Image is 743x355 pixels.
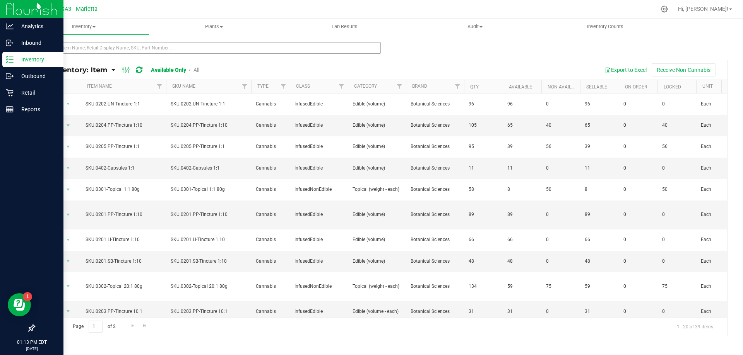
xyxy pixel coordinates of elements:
span: 105 [469,122,498,129]
span: 31 [585,308,614,315]
span: 75 [546,283,575,290]
span: 0 [623,100,653,108]
iframe: Resource center unread badge [23,292,32,301]
span: select [63,99,73,109]
span: 31 [507,308,537,315]
span: 39 [585,143,614,150]
span: Botanical Sciences [411,100,459,108]
span: 0 [662,165,692,172]
a: Brand [412,83,427,89]
span: select [63,141,73,152]
span: Botanical Sciences [411,258,459,265]
span: Edible (volume) [353,143,401,150]
inline-svg: Reports [6,105,14,113]
span: SKU.0202.UN-Tincture 1:1 [86,100,161,108]
span: 0 [623,186,653,193]
span: Cannabis [256,122,285,129]
span: 56 [662,143,692,150]
span: Edible (volume) [353,165,401,172]
span: Cannabis [256,283,285,290]
span: SKU.0301-Topical 1:1 80g [171,186,247,193]
a: Available Only [151,67,186,73]
span: Each [701,308,730,315]
span: 8 [507,186,537,193]
span: Each [701,122,730,129]
p: Inbound [14,38,60,48]
a: Filter [238,80,251,93]
span: 0 [623,236,653,243]
input: Search Item Name, Retail Display Name, SKU, Part Number... [34,42,381,54]
span: InfusedEdible [294,211,343,218]
span: 0 [546,258,575,265]
a: Filter [335,80,348,93]
span: 96 [469,100,498,108]
span: 0 [623,308,653,315]
span: 50 [662,186,692,193]
span: Audit [410,23,540,30]
a: Inventory [19,19,149,35]
span: 96 [507,100,537,108]
a: Category [354,83,377,89]
iframe: Resource center [8,293,31,316]
a: Filter [153,80,166,93]
span: All Inventory: Item [40,66,108,74]
p: Retail [14,88,60,97]
span: 96 [585,100,614,108]
span: select [63,184,73,195]
span: 95 [469,143,498,150]
span: Botanical Sciences [411,236,459,243]
span: Botanical Sciences [411,211,459,218]
a: Filter [277,80,290,93]
p: 01:13 PM EDT [3,339,60,346]
button: Receive Non-Cannabis [652,63,716,76]
span: Each [701,236,730,243]
span: 58 [469,186,498,193]
span: 11 [469,165,498,172]
p: Reports [14,105,60,114]
span: Each [701,258,730,265]
a: Type [257,83,269,89]
span: 0 [662,236,692,243]
span: SKU.0205.PP-Tincture 1:1 [86,143,161,150]
inline-svg: Inbound [6,39,14,47]
a: Non-Available [548,84,582,90]
a: SKU Name [172,83,195,89]
span: Each [701,211,730,218]
a: Available [509,84,532,90]
span: Cannabis [256,258,285,265]
span: SKU.0203.PP-Tincture 10:1 [86,308,161,315]
p: Outbound [14,71,60,81]
a: Lab Results [279,19,410,35]
span: Cannabis [256,100,285,108]
span: Edible (volume - each) [353,308,401,315]
a: All Inventory: Item [40,66,111,74]
span: 0 [662,258,692,265]
span: 48 [585,258,614,265]
span: 0 [546,236,575,243]
span: Edible (volume) [353,122,401,129]
span: 0 [623,211,653,218]
span: SKU.0204.PP-Tincture 1:10 [171,122,247,129]
a: Sellable [586,84,607,90]
span: InfusedNonEdible [294,283,343,290]
span: 89 [507,211,537,218]
span: SKU.0201.LI-Tincture 1:10 [86,236,161,243]
a: Filter [393,80,406,93]
span: InfusedEdible [294,165,343,172]
span: SKU.0205.PP-Tincture 1:1 [171,143,247,150]
span: SKU.0201.PP-Tincture 1:10 [86,211,161,218]
span: 39 [507,143,537,150]
span: Cannabis [256,211,285,218]
a: Go to the last page [139,321,151,331]
span: 0 [623,165,653,172]
button: Export to Excel [600,63,652,76]
span: select [63,163,73,173]
span: Topical (weight - each) [353,283,401,290]
span: select [63,256,73,267]
span: 0 [623,258,653,265]
span: 66 [585,236,614,243]
p: Inventory [14,55,60,64]
span: select [63,234,73,245]
span: 0 [546,165,575,172]
span: Inventory Counts [577,23,634,30]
